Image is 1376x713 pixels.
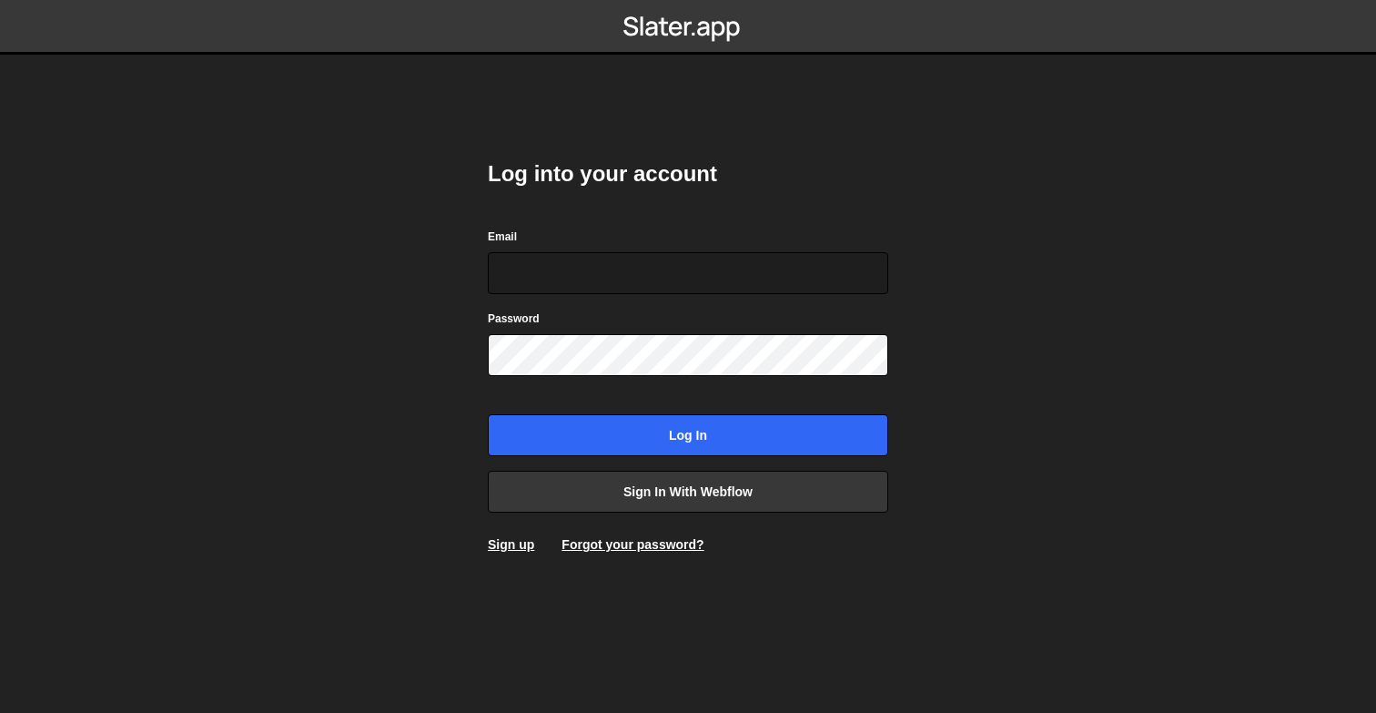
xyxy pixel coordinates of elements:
h2: Log into your account [488,159,888,188]
label: Email [488,228,517,246]
label: Password [488,310,540,328]
a: Forgot your password? [562,537,703,552]
a: Sign in with Webflow [488,471,888,513]
input: Log in [488,414,888,456]
a: Sign up [488,537,534,552]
